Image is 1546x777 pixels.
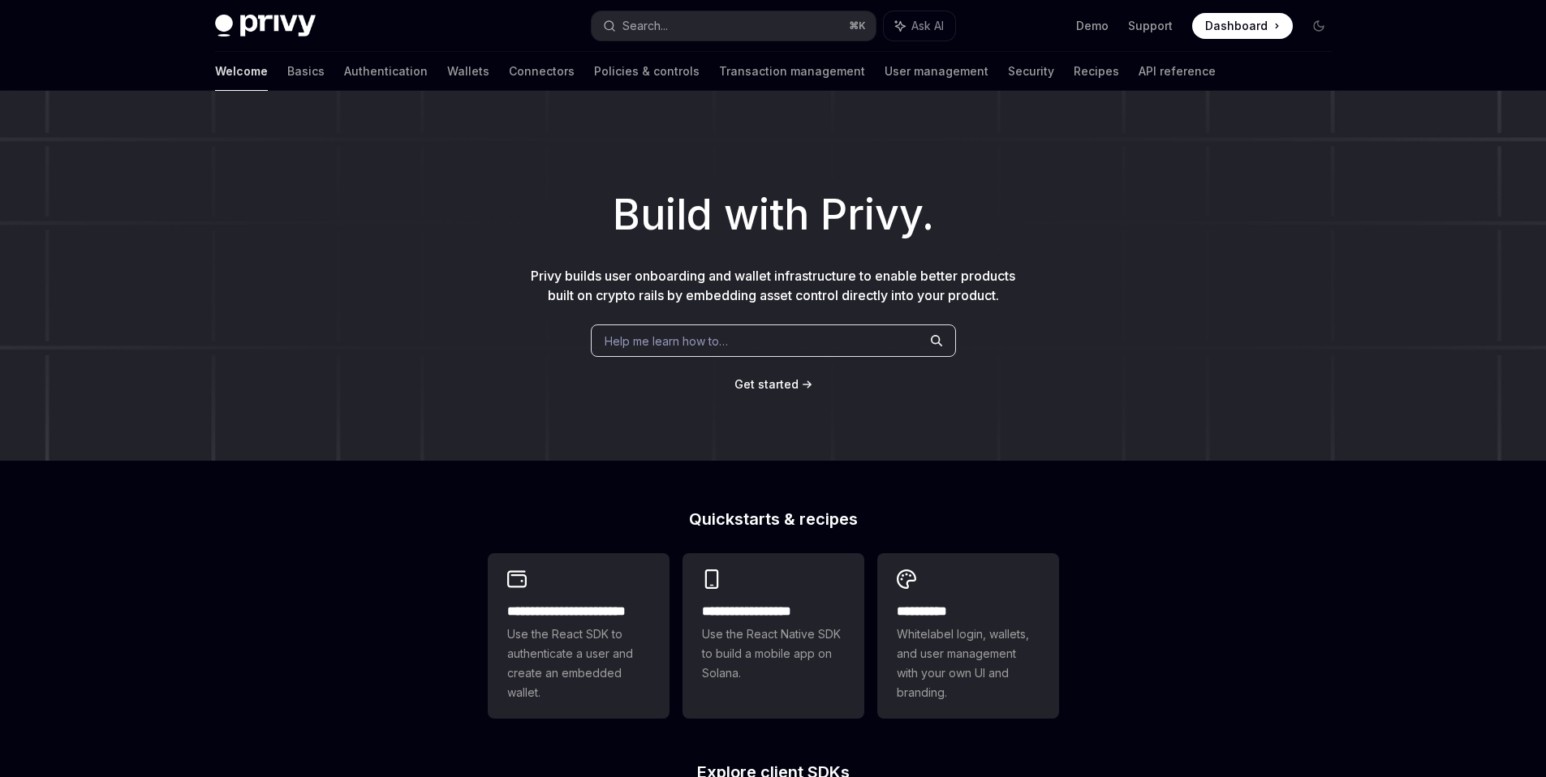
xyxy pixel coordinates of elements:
span: Whitelabel login, wallets, and user management with your own UI and branding. [897,625,1040,702]
span: Use the React Native SDK to build a mobile app on Solana. [702,625,845,683]
a: Security [1008,52,1054,91]
a: Transaction management [719,52,865,91]
span: Help me learn how to… [605,333,728,350]
a: Recipes [1074,52,1119,91]
span: Dashboard [1205,18,1268,34]
a: API reference [1139,52,1216,91]
a: Support [1128,18,1173,34]
a: Demo [1076,18,1109,34]
span: Privy builds user onboarding and wallet infrastructure to enable better products built on crypto ... [531,268,1015,303]
a: Dashboard [1192,13,1293,39]
div: Search... [622,16,668,36]
a: Authentication [344,52,428,91]
a: Welcome [215,52,268,91]
a: Policies & controls [594,52,700,91]
button: Ask AI [884,11,955,41]
h1: Build with Privy. [26,183,1520,247]
button: Search...⌘K [592,11,876,41]
a: **** **** **** ***Use the React Native SDK to build a mobile app on Solana. [683,553,864,719]
a: Connectors [509,52,575,91]
a: **** *****Whitelabel login, wallets, and user management with your own UI and branding. [877,553,1059,719]
a: Get started [734,376,799,393]
button: Toggle dark mode [1306,13,1332,39]
a: Wallets [447,52,489,91]
img: dark logo [215,15,316,37]
span: ⌘ K [849,19,866,32]
span: Ask AI [911,18,944,34]
span: Use the React SDK to authenticate a user and create an embedded wallet. [507,625,650,702]
h2: Quickstarts & recipes [488,511,1059,527]
a: User management [885,52,988,91]
span: Get started [734,377,799,391]
a: Basics [287,52,325,91]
